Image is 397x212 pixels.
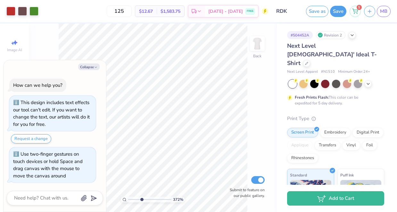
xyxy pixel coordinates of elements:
span: Next Level [DEMOGRAPHIC_DATA]' Ideal T-Shirt [287,42,377,67]
span: # N1510 [321,69,335,75]
img: Back [251,37,264,50]
div: Revision 2 [316,31,345,39]
div: Rhinestones [287,153,318,163]
span: Puff Ink [340,172,354,178]
div: Screen Print [287,128,318,137]
input: Untitled Design [271,5,303,18]
span: MB [380,8,387,15]
div: Embroidery [320,128,351,137]
div: Applique [287,141,313,150]
span: Standard [290,172,307,178]
div: Digital Print [352,128,384,137]
span: $12.67 [139,8,153,15]
div: How can we help you? [13,82,62,88]
div: Back [253,53,261,59]
label: Submit to feature on our public gallery. [226,187,265,199]
strong: Fresh Prints Flash: [295,95,329,100]
div: This design includes text effects our tool can't edit. If you want to change the text, our artist... [13,99,90,127]
button: Add to Cart [287,191,384,206]
a: MB [377,6,391,17]
span: Next Level Apparel [287,69,318,75]
div: Vinyl [342,141,360,150]
div: Use two-finger gestures on touch devices or hold Space and drag canvas with the mouse to move the... [13,151,83,179]
div: Print Type [287,115,384,122]
span: $1,583.75 [161,8,180,15]
div: # 504452A [287,31,313,39]
span: 1 [357,5,362,10]
input: – – [107,5,132,17]
div: This color can be expedited for 5 day delivery. [295,94,374,106]
img: Standard [290,180,331,212]
button: Save [330,6,346,17]
button: Collapse [78,63,100,70]
div: Transfers [315,141,340,150]
span: FREE [247,9,253,13]
span: [DATE] - [DATE] [208,8,243,15]
button: Request a change [11,134,51,143]
div: Foil [362,141,377,150]
span: Minimum Order: 24 + [338,69,370,75]
img: Puff Ink [340,180,382,212]
span: Image AI [7,47,22,53]
button: Save as [306,6,328,17]
span: 372 % [173,197,183,202]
